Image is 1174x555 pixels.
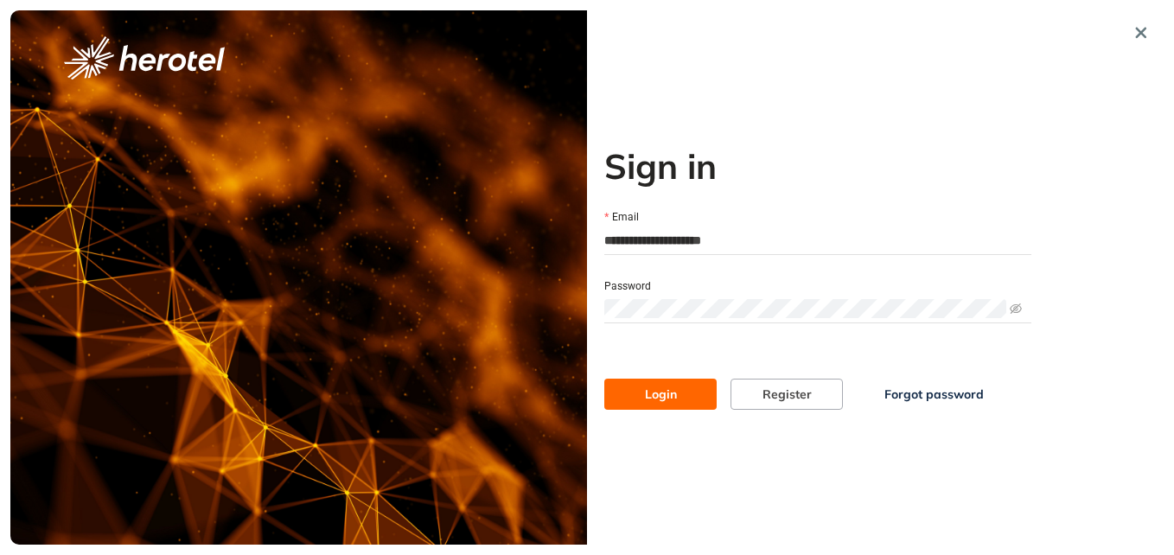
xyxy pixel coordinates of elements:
img: logo [64,36,225,80]
h2: Sign in [604,145,1031,187]
button: logo [36,36,252,80]
img: cover image [10,10,587,545]
span: Forgot password [884,385,984,404]
button: Login [604,379,717,410]
span: Login [645,385,677,404]
label: Email [604,209,639,226]
button: Forgot password [857,379,1011,410]
input: Password [604,299,1006,318]
button: Register [731,379,843,410]
span: Register [762,385,812,404]
label: Password [604,278,651,295]
span: eye-invisible [1010,303,1022,315]
input: Email [604,227,1031,253]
